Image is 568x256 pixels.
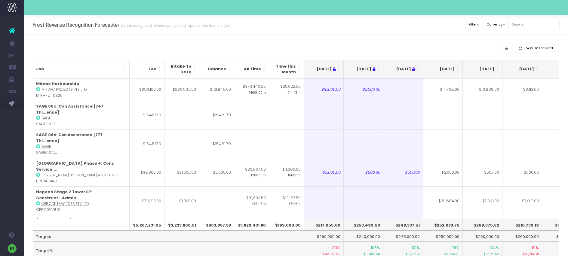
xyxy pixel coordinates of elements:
img: images/default_profile_image.png [8,244,17,253]
td: $30,684.00 [423,186,463,215]
td: $7,921.00 [463,186,502,215]
td: $14,768.00 [423,78,463,101]
button: Filter [465,20,483,29]
td: $49,160.00 [164,215,199,243]
td: $15,481.79 [199,101,234,129]
small: Define recognised revenue per job and report on the financial year [119,22,232,28]
abbr: Brewster Hjorth Architects [41,173,120,178]
td: $245,000.00 [383,230,423,242]
td: $31,000.00 [164,158,199,186]
abbr: SAGE [41,144,51,149]
td: $79,210.00 [130,186,164,215]
span: 106% [371,245,380,251]
input: Search... [508,20,560,29]
th: Balance: activate to sort column ascending [199,60,234,78]
strong: [GEOGRAPHIC_DATA] Phase 4: Cons Service... [36,160,114,172]
th: Job: activate to sort column ascending [33,60,130,78]
abbr: SAGE [41,116,51,120]
strong: Mirvac Harbourside [36,81,79,87]
td: $4,360.00 [269,158,304,186]
th: $217,055.00 [304,219,344,230]
abbr: CPB Contractors Pty Ltd [41,201,89,206]
th: $210,739.19 [502,219,542,230]
td: $15,481.79 [199,129,234,158]
td: $49,160.00 [130,215,164,243]
th: $248,337.51 [383,219,423,230]
td: $13,167.50 [269,186,304,215]
th: Jul 25 : activate to sort column ascending [344,60,383,78]
th: $252,083.75 [423,219,463,230]
td: $38,000.00 [130,158,164,186]
td: $500.00 [344,158,383,186]
td: $500.00 [502,158,542,186]
abbr: Mirvac Projects Pty Ltd [41,87,87,92]
td: $7,921.00 [502,186,542,215]
strong: SAGE 06a: Con Assistance [747 Thi...enue] [36,103,103,115]
span: Show Unsecured [523,46,553,51]
td: $260,000.00 [502,230,542,242]
td: $500.00 [463,158,502,186]
th: $269,375.62 [463,219,502,230]
td: : SAGE0012U [33,129,130,158]
td: $15,481.79 [130,129,164,158]
td: : SAGE0010U [33,101,130,129]
td: $260,000.00 [304,230,344,242]
strong: Nepean Stage 2 Tower 07: Construct...Admin [36,189,92,201]
td: $260,000.00 [463,230,502,242]
th: $3,223,860.51 [164,219,199,230]
td: $3,000.00 [304,158,344,186]
span: 101% [412,245,420,251]
td: $30,967.50 [234,158,269,186]
th: $3,829,431.80 [234,219,269,230]
td: $16,808.00 [463,78,502,101]
strong: SAGE 06c: Con Assistance [777 Thi...enue] [36,132,103,144]
th: $5,267,231.95 [130,219,164,230]
small: 57h15m [288,201,301,206]
small: 1490h00m [249,90,266,95]
th: Fee: activate to sort column ascending [130,60,164,78]
span: 83% [332,245,340,251]
th: Jun 25 : activate to sort column ascending [304,60,344,78]
span: 101% [451,245,459,251]
td: : CPBC0100U2 [33,186,130,215]
th: Nov 25: activate to sort column ascending [502,60,542,78]
td: $393,100.00 [130,78,164,101]
td: $240,000.00 [344,230,383,242]
th: Aug 25 : activate to sort column ascending [383,60,423,78]
td: : BVNA0032U [33,215,130,243]
td: $25,022.50 [269,78,304,101]
td: $218,252.50 [234,215,269,243]
th: Intake To Date: activate to sort column ascending [164,60,199,78]
h3: Frost Revenue Recognition Forecaster [32,22,232,28]
td: Targets [33,230,304,242]
small: 136h15m [252,201,266,206]
button: Currency [483,20,509,29]
th: Time this Month: activate to sort column ascending [269,60,304,78]
td: $500.00 [383,158,423,186]
td: : BRHA0014U [33,158,130,186]
td: $31,632.50 [234,186,269,215]
small: 126h30m [251,172,266,178]
button: Show Unsecured [515,44,557,53]
small: 104h45m [287,90,301,95]
td: $2,000.00 [423,158,463,186]
th: $253,499.50 [344,219,383,230]
th: Sep 25: activate to sort column ascending [423,60,463,78]
td: $2,000.00 [344,78,383,101]
td: $10,000.00 [304,78,344,101]
td: $1,000.00 [164,186,199,215]
td: $250,000.00 [423,230,463,242]
th: $963,087.88 [199,219,234,230]
td: $121,849.00 [199,78,234,101]
th: All Time: activate to sort column ascending [234,60,269,78]
th: Oct 25: activate to sort column ascending [463,60,502,78]
td: $236,562.00 [164,78,199,101]
span: 104% [490,245,499,251]
span: 81% [532,245,539,251]
td: $2,000.00 [199,158,234,186]
td: $376,446.25 [234,78,269,101]
th: $199,000.00 [269,219,304,230]
td: : MIRV-U_0325 [33,78,130,101]
small: 15h00m [288,172,301,178]
strong: [PERSON_NAME] - P5 Contract Documentation... [36,218,102,229]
